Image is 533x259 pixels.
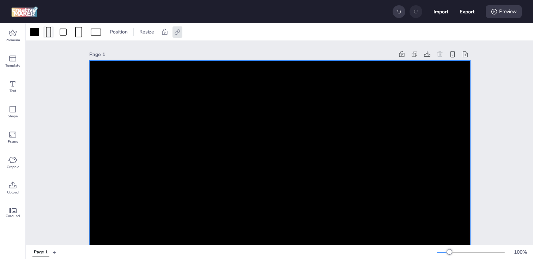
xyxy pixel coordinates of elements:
[138,28,156,36] span: Resize
[6,37,20,43] span: Premium
[8,139,18,144] span: Frame
[8,113,18,119] span: Shape
[7,190,19,195] span: Upload
[108,28,129,36] span: Position
[5,63,20,68] span: Template
[434,4,448,19] button: Import
[34,249,48,255] div: Page 1
[29,246,53,258] div: Tabs
[6,213,20,219] span: Carousel
[10,88,16,94] span: Text
[460,4,474,19] button: Export
[512,248,529,256] div: 100 %
[89,51,394,58] div: Page 1
[7,164,19,170] span: Graphic
[486,5,522,18] div: Preview
[11,6,38,17] img: logo Creative Maker
[53,246,56,258] button: +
